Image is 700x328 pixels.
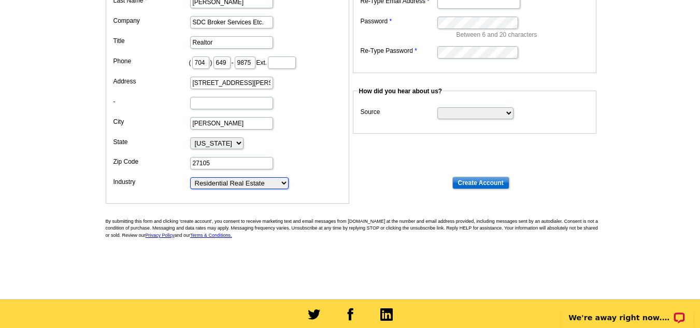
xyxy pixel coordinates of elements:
[113,77,189,86] label: Address
[358,87,444,96] legend: How did you hear about us?
[106,218,603,239] p: By submitting this form and clicking 'create account', you consent to receive marketing text and ...
[113,97,189,106] label: -
[452,177,509,189] input: Create Account
[361,46,436,55] label: Re-Type Password
[113,36,189,46] label: Title
[361,17,436,26] label: Password
[190,233,232,238] a: Terms & Conditions.
[361,107,436,117] label: Source
[113,137,189,147] label: State
[113,177,189,187] label: Industry
[113,56,189,66] label: Phone
[456,30,591,39] p: Between 6 and 20 characters
[111,54,344,70] dd: ( ) - Ext.
[113,157,189,166] label: Zip Code
[113,117,189,126] label: City
[146,233,175,238] a: Privacy Policy
[113,16,189,25] label: Company
[554,295,700,328] iframe: LiveChat chat widget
